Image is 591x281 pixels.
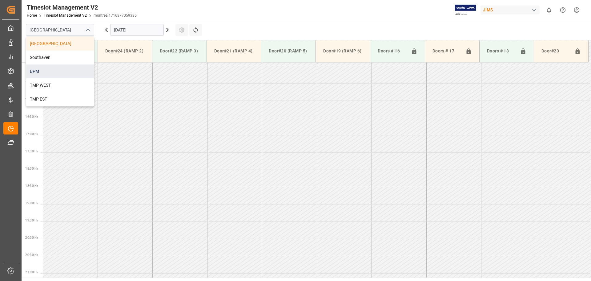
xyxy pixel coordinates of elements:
div: Door#22 (RAMP 3) [157,45,202,57]
button: Help Center [556,3,570,17]
span: 17:00 Hr [25,132,38,136]
div: Doors # 17 [430,45,463,57]
span: 20:30 Hr [25,253,38,257]
div: JIMS [480,6,540,14]
div: TMP EST [26,92,94,106]
span: 16:30 Hr [25,115,38,118]
a: Timeslot Management V2 [44,13,87,18]
div: Door#21 (RAMP 4) [212,45,256,57]
div: Door#24 (RAMP 2) [103,45,147,57]
div: Doors # 18 [484,45,517,57]
div: Door#19 (RAMP 6) [321,45,365,57]
input: DD.MM.YYYY [110,24,164,36]
span: 16:00 Hr [25,98,38,101]
button: close menu [83,25,92,35]
button: show 0 new notifications [542,3,556,17]
img: Exertis%20JAM%20-%20Email%20Logo.jpg_1722504956.jpg [455,5,476,15]
div: Door#23 [539,45,572,57]
span: 21:00 Hr [25,271,38,274]
div: [GEOGRAPHIC_DATA] [26,37,94,51]
span: 20:00 Hr [25,236,38,239]
span: 18:30 Hr [25,184,38,188]
div: Timeslot Management V2 [27,3,137,12]
input: Type to search/select [26,24,94,36]
span: 17:30 Hr [25,150,38,153]
button: JIMS [480,4,542,16]
span: 19:00 Hr [25,201,38,205]
div: Southaven [26,51,94,64]
div: Door#20 (RAMP 5) [266,45,311,57]
div: Doors # 16 [375,45,408,57]
span: 15:30 Hr [25,81,38,84]
a: Home [27,13,37,18]
span: 19:30 Hr [25,219,38,222]
div: TMP WEST [26,78,94,92]
div: BPM [26,64,94,78]
span: 15:00 Hr [25,63,38,67]
span: 18:00 Hr [25,167,38,170]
